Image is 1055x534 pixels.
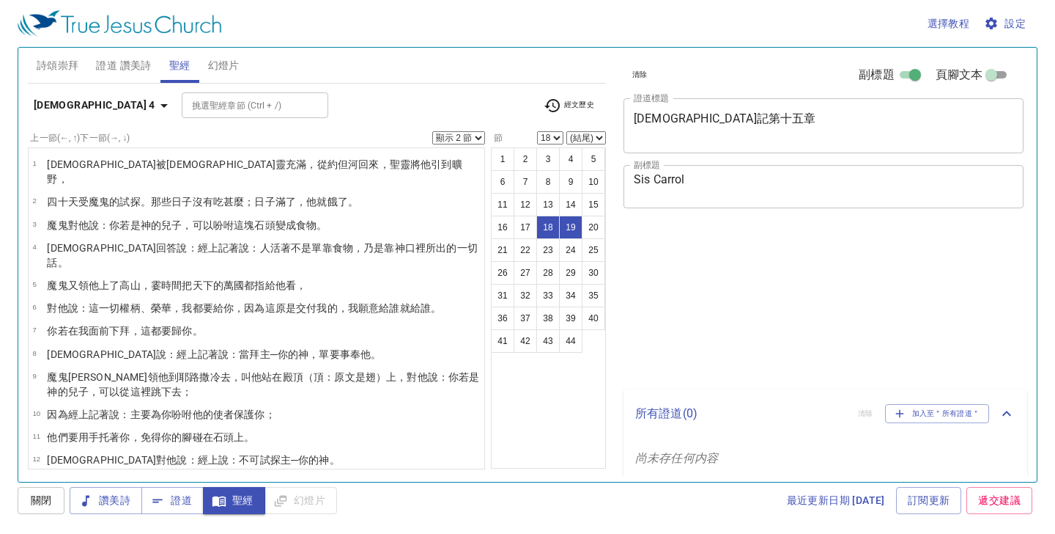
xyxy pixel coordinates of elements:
wg2036: 這 [234,219,327,231]
div: 所有證道(0)清除加入至＂所有證道＂ [623,389,1027,438]
p: 所有證道 ( 0 ) [635,405,846,423]
a: 訂閱更新 [896,487,962,514]
b: [DEMOGRAPHIC_DATA] 4 [34,96,155,114]
button: 44 [559,329,582,353]
wg1698: 的，我願意 [327,302,442,314]
button: 23 [536,238,560,262]
wg3956: 要歸 [161,325,203,337]
button: 3 [536,147,560,171]
wg2419: 去，叫 [47,371,479,398]
wg5207: ，可以吩咐 [182,219,327,231]
wg3379: 你 [161,431,254,443]
wg1849: 、榮華 [141,302,441,314]
button: 1 [491,147,514,171]
button: 35 [582,284,605,307]
button: 14 [559,193,582,216]
i: 尚未存任何内容 [635,451,718,465]
button: 21 [491,238,514,262]
wg1565: 日子 [171,196,358,208]
wg1781: 他 [193,409,275,420]
wg4350: 在 [203,431,255,443]
wg1314: 你 [254,409,275,420]
wg5308: 山 [130,279,307,291]
span: 頁腳文本 [936,66,983,84]
wg2316: 。 [330,454,340,466]
span: 經文歷史 [544,97,594,114]
wg2198: 不是 [47,242,477,268]
button: 4 [559,147,582,171]
iframe: from-child [618,224,945,384]
span: 聖經 [215,491,253,510]
wg4571: ； [265,409,275,420]
wg611: 說 [47,242,477,268]
span: 6 [32,303,36,311]
wg3450: 面前下拜 [89,325,203,337]
span: 11 [32,432,40,440]
wg235: 靠 [47,242,477,268]
button: 聖經 [203,487,265,514]
button: 26 [491,261,514,285]
wg740: 。 [316,219,327,231]
button: 5 [582,147,605,171]
span: 9 [32,372,36,380]
span: 選擇教程 [928,15,970,33]
wg1598: 主 [281,454,340,466]
wg3037: 變成 [275,219,327,231]
wg1909: 食物 [47,242,477,268]
span: 訂閱更新 [908,491,950,510]
wg4931: ，他就 [296,196,358,208]
wg1909: 殿 [47,371,479,398]
wg1487: 是 [47,371,479,398]
input: Type Bible Reference [186,97,300,114]
span: 最近更新日期 [DATE] [787,491,885,510]
wg1166: 他 [275,279,306,291]
wg4675: 的腳 [171,431,254,443]
button: 36 [491,307,514,330]
p: 魔鬼 [47,278,306,293]
wg3625: 的萬 [213,279,306,291]
button: 7 [514,170,537,194]
wg846: 。 [371,348,381,360]
p: 他們要用 [47,430,254,445]
wg846: 說 [68,302,442,314]
button: 39 [559,307,582,330]
wg4675: 的神 [308,454,339,466]
wg5305: 餓 [327,196,358,208]
wg2036: ：這 [78,302,441,314]
span: 2 [32,197,36,205]
wg1325: 你 [223,302,441,314]
wg4671: ，因為 [234,302,441,314]
span: 7 [32,326,36,334]
button: 15 [582,193,605,216]
wg846: 看， [286,279,306,291]
wg2309: 給 [379,302,441,314]
span: 副標題 [859,66,894,84]
span: 4 [32,243,36,251]
wg2532: 領 [47,371,479,398]
button: 證道 [141,487,204,514]
wg2048: ， [58,173,68,185]
wg1391: ，我都要給 [171,302,441,314]
wg4012: 你 [161,409,275,420]
wg4419: （頂：原文是翅）上，對他 [47,371,479,398]
wg3956: 話 [47,257,67,268]
wg846: 說 [177,454,339,466]
wg5129: 塊石頭 [244,219,327,231]
wg2424: 被[DEMOGRAPHIC_DATA] [47,158,462,185]
wg1488: 神 [47,386,192,398]
wg5495: 托著 [99,431,254,443]
wg1325: 誰 [421,302,441,314]
span: 5 [32,280,36,288]
wg1228: 對他 [68,219,327,231]
span: 遞交建議 [978,491,1021,510]
wg4228: 碰 [193,431,255,443]
button: 25 [582,238,605,262]
wg1096: 食物 [296,219,327,231]
wg2250: 受魔鬼 [78,196,358,208]
wg4571: ，免得 [130,431,255,443]
label: 上一節 (←, ↑) 下一節 (→, ↓) [30,133,130,142]
wg1488: 神 [141,219,327,231]
wg2036: ：經上說 [188,454,340,466]
wg537: 權柄 [119,302,441,314]
span: 清除 [632,68,648,81]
